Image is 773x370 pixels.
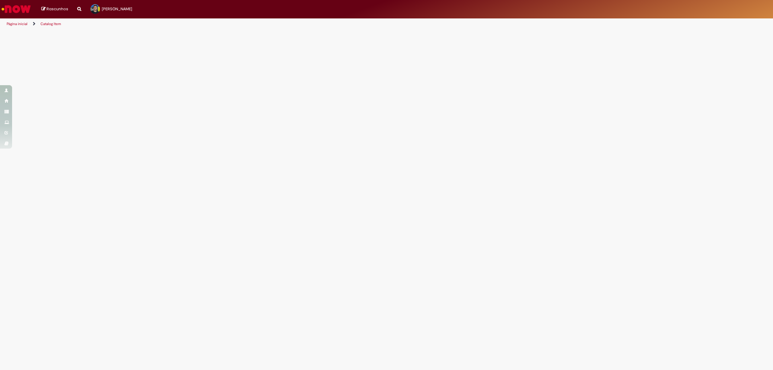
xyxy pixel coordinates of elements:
[41,6,68,12] a: Rascunhos
[7,21,27,26] a: Página inicial
[5,18,511,30] ul: Trilhas de página
[47,6,68,12] span: Rascunhos
[102,6,132,11] span: [PERSON_NAME]
[1,3,32,15] img: ServiceNow
[40,21,61,26] a: Catalog Item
